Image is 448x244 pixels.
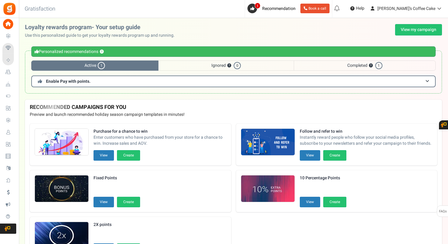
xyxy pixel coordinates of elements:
span: Ignored [158,60,294,71]
span: FAQs [439,206,447,217]
span: Enter customers who have purchased from your store for a chance to win. Increase sales and AOV. [94,134,226,147]
span: Help [354,5,364,11]
span: 1 [375,62,382,69]
button: Create [117,150,140,161]
img: Recommended Campaigns [241,175,295,202]
span: 0 [234,62,241,69]
span: Active [31,60,158,71]
button: View [300,197,320,207]
div: Personalized recommendations [31,46,436,57]
h4: RECOMMENDED CAMPAIGNS FOR YOU [30,104,437,110]
span: 1 [98,62,105,69]
span: [PERSON_NAME]'s Coffee Cake [377,5,435,12]
button: View [94,197,114,207]
strong: Fixed Points [94,175,140,181]
span: Instantly reward people who follow your social media profiles, subscribe to your newsletters and ... [300,134,433,147]
button: View [94,150,114,161]
button: View [300,150,320,161]
h2: Loyalty rewards program- Your setup guide [25,24,180,31]
span: 1 [255,3,260,9]
span: Recommendation [262,5,296,12]
button: Create [323,197,346,207]
button: Create [117,197,140,207]
a: Help [348,4,367,13]
button: ? [369,64,373,68]
img: Gratisfaction [3,2,16,16]
strong: Purchase for a chance to win [94,128,226,134]
img: Recommended Campaigns [35,175,88,202]
img: Recommended Campaigns [241,129,295,156]
a: View my campaign [395,24,442,36]
img: Recommended Campaigns [35,129,88,156]
p: Preview and launch recommended holiday season campaign templates in minutes! [30,112,437,118]
strong: 10 Percentage Points [300,175,346,181]
span: Completed [294,60,436,71]
h3: Gratisfaction [18,3,62,15]
span: Enable Pay with points. [46,78,91,85]
button: ? [227,64,231,68]
strong: 2X points [94,222,140,228]
a: Book a call [300,4,330,13]
button: Create [323,150,346,161]
strong: Follow and refer to win [300,128,433,134]
a: 1 Recommendation [247,4,298,13]
p: Use this personalized guide to get your loyalty rewards program up and running. [25,32,180,39]
button: ? [100,50,104,54]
